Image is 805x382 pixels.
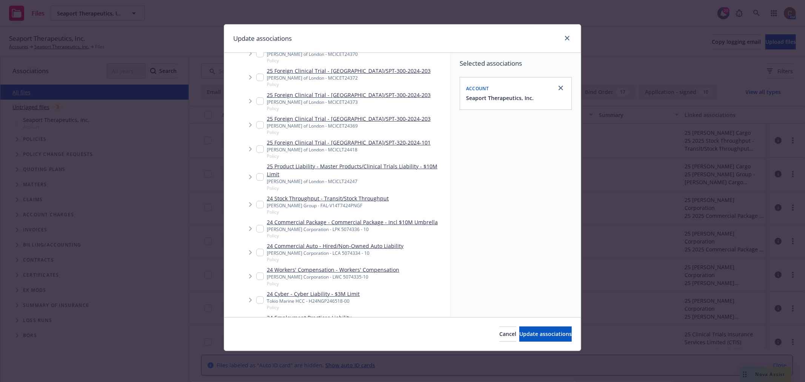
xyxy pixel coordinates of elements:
[519,327,572,342] button: Update associations
[267,146,431,153] div: [PERSON_NAME] of London - MCICLT24418
[267,218,438,226] a: 24 Commercial Package - Commercial Package - Incl $10M Umbrella
[267,105,431,112] span: Policy
[267,75,431,81] div: [PERSON_NAME] of London - MCICET24372
[267,256,403,263] span: Policy
[267,194,389,202] a: 24 Stock Throughput - Transit/Stock Throughput
[267,298,360,304] div: Tokio Marine HCC - H24NGP246518-00
[267,162,447,178] a: 25 Product Liability - Master Products/Clinical Trials Liability - $10M Limit
[233,34,292,43] h1: Update associations
[267,274,399,280] div: [PERSON_NAME] Corporation - LWC 5074335-10
[267,242,403,250] a: 24 Commercial Auto - Hired/Non-Owned Auto Liability
[267,233,438,239] span: Policy
[267,123,431,129] div: [PERSON_NAME] of London - MCICET24369
[267,67,431,75] a: 25 Foreign Clinical Trial - [GEOGRAPHIC_DATA]/SPT-300-2024-203
[267,280,399,287] span: Policy
[556,83,565,92] a: close
[267,153,431,159] span: Policy
[267,51,431,57] div: [PERSON_NAME] of London - MCICET24370
[267,314,351,322] a: 24 Employment Practices Liability
[267,129,431,136] span: Policy
[267,178,447,185] div: [PERSON_NAME] of London - MCICLT24247
[460,59,572,68] span: Selected associations
[267,99,431,105] div: [PERSON_NAME] of London - MCICET24373
[267,290,360,298] a: 24 Cyber - Cyber Liability - $3M Limit
[499,330,516,337] span: Cancel
[267,266,399,274] a: 24 Workers' Compensation - Workers' Compensation
[466,85,489,92] span: Account
[267,185,447,191] span: Policy
[499,327,516,342] button: Cancel
[563,34,572,43] a: close
[267,209,389,215] span: Policy
[267,81,431,88] span: Policy
[267,304,360,311] span: Policy
[267,57,431,64] span: Policy
[267,91,431,99] a: 25 Foreign Clinical Trial - [GEOGRAPHIC_DATA]/SPT-300-2024-203
[267,226,438,233] div: [PERSON_NAME] Corporation - LPK 5074336 - 10
[267,202,389,209] div: [PERSON_NAME] Group - FAL-V14T7424PNGF
[466,94,534,102] button: Seaport Therapeutics, Inc.
[267,139,431,146] a: 25 Foreign Clinical Trial - [GEOGRAPHIC_DATA]/SPT-320-2024-101
[267,115,431,123] a: 25 Foreign Clinical Trial - [GEOGRAPHIC_DATA]/SPT-300-2024-203
[519,330,572,337] span: Update associations
[267,250,403,256] div: [PERSON_NAME] Corporation - LCA 5074334 - 10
